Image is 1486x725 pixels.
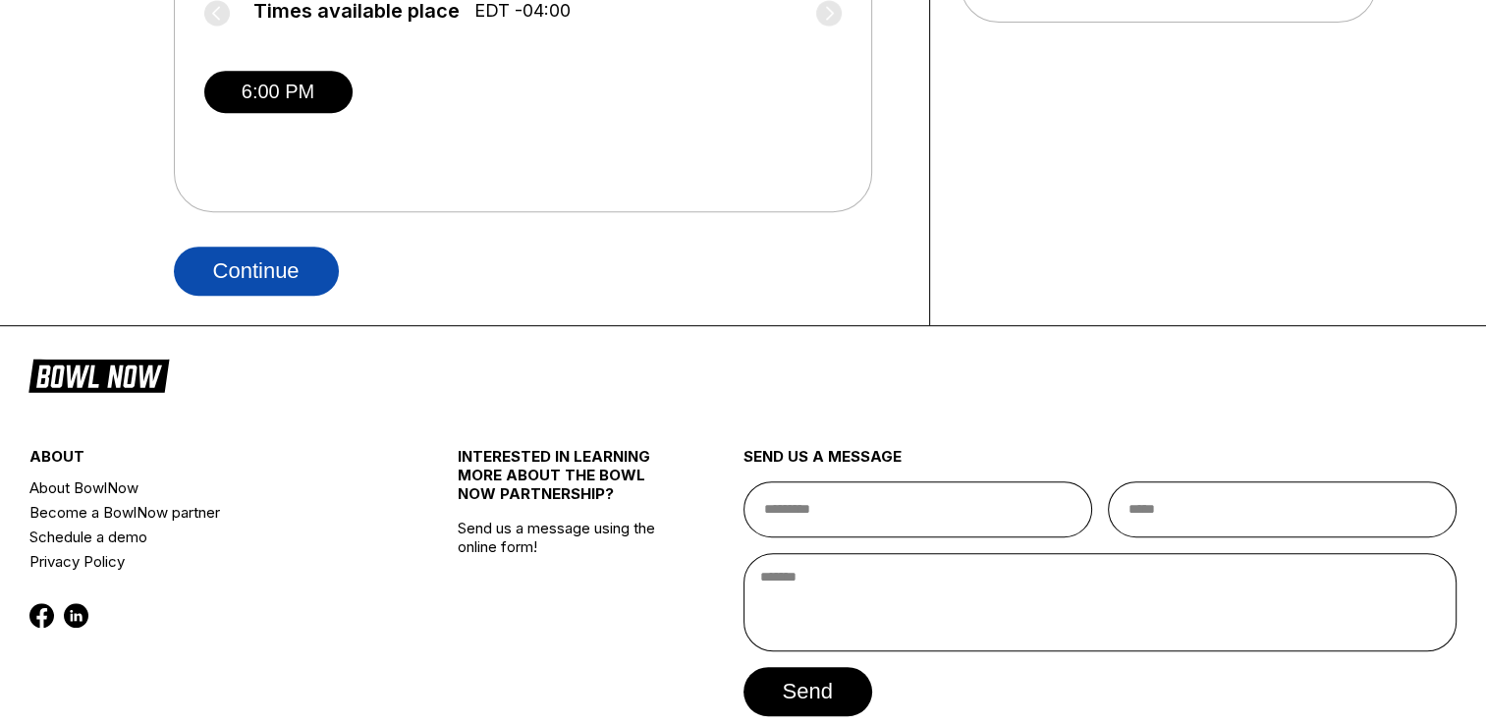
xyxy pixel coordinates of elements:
a: Schedule a demo [29,525,386,549]
a: Become a BowlNow partner [29,500,386,525]
div: INTERESTED IN LEARNING MORE ABOUT THE BOWL NOW PARTNERSHIP? [458,447,672,519]
button: send [743,667,872,716]
div: about [29,447,386,475]
div: send us a message [743,447,1458,481]
button: Continue [174,247,339,296]
a: Privacy Policy [29,549,386,574]
button: 6:00 PM [204,71,353,113]
a: About BowlNow [29,475,386,500]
